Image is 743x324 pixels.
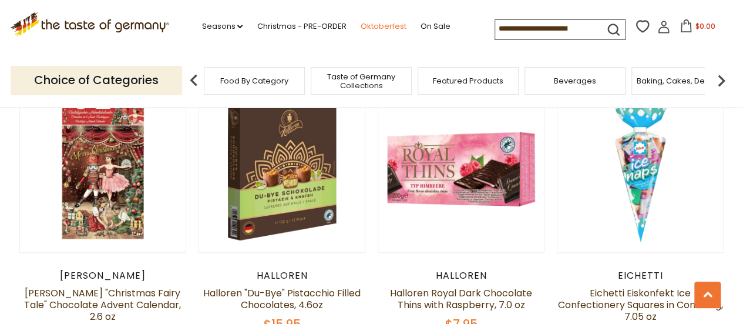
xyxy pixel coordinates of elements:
img: Halloren "Du-Bye" Pistacchio Filled Chocolates, 4.6oz [199,86,365,252]
a: [PERSON_NAME] "Christmas Fairy Tale" Chocolate Advent Calendar, 2.6 oz [24,286,181,323]
img: Eichetti Eiskonfekt Ice Confectionery Squares in Cone Bag, 7.05 oz [557,86,724,252]
button: $0.00 [673,19,722,37]
a: Halloren "Du-Bye" Pistacchio Filled Chocolates, 4.6oz [203,286,361,312]
img: Halloren Royal Dark Chocolate Thins with Raspberry, 7.0 oz [378,86,544,252]
a: Baking, Cakes, Desserts [637,76,728,85]
span: $0.00 [695,21,715,31]
div: Eichetti [557,270,724,282]
img: Heidel "Christmas Fairy Tale" Chocolate Advent Calendar, 2.6 oz [20,86,186,252]
a: Food By Category [220,76,288,85]
div: Halloren [199,270,366,282]
a: Eichetti Eiskonfekt Ice Confectionery Squares in Cone Bag, 7.05 oz [558,286,723,323]
a: Featured Products [433,76,503,85]
a: Taste of Germany Collections [314,72,408,90]
a: Halloren Royal Dark Chocolate Thins with Raspberry, 7.0 oz [390,286,532,312]
a: On Sale [420,20,450,33]
a: Oktoberfest [360,20,406,33]
a: Beverages [554,76,596,85]
a: Seasons [201,20,243,33]
img: next arrow [710,69,733,92]
p: Choice of Categories [11,66,182,95]
img: previous arrow [182,69,206,92]
div: Halloren [378,270,545,282]
div: [PERSON_NAME] [19,270,187,282]
a: Christmas - PRE-ORDER [257,20,346,33]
